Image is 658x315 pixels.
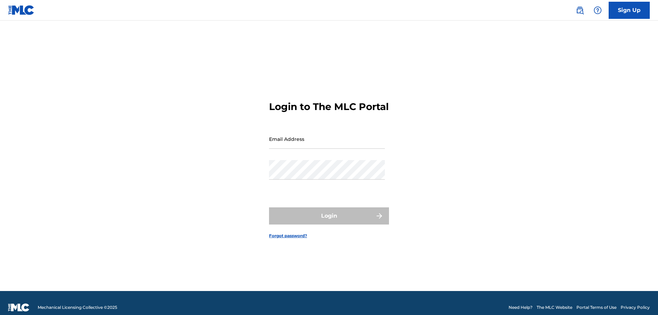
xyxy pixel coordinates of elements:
a: Need Help? [509,304,533,311]
img: search [576,6,584,14]
a: Portal Terms of Use [576,304,617,311]
a: Forgot password? [269,233,307,239]
img: logo [8,303,29,312]
a: Privacy Policy [621,304,650,311]
a: Public Search [573,3,587,17]
h3: Login to The MLC Portal [269,101,389,113]
div: Help [591,3,605,17]
img: help [594,6,602,14]
img: MLC Logo [8,5,35,15]
span: Mechanical Licensing Collective © 2025 [38,304,117,311]
a: The MLC Website [537,304,572,311]
a: Sign Up [609,2,650,19]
